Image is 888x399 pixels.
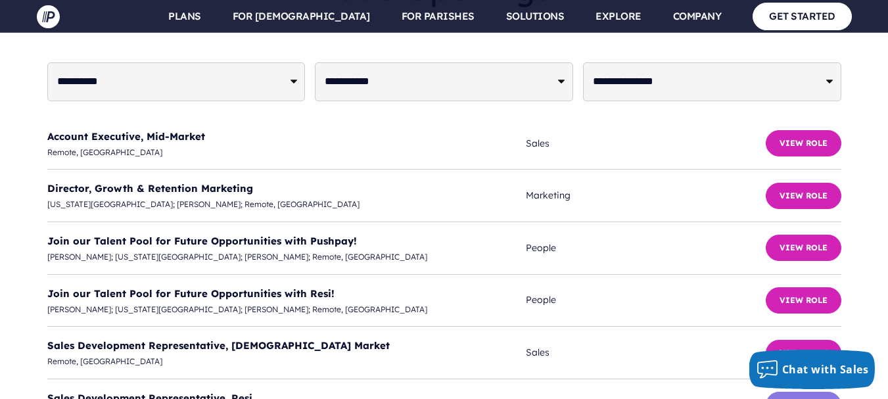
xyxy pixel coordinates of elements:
[782,362,869,377] span: Chat with Sales
[749,350,876,389] button: Chat with Sales
[766,183,841,209] button: View Role
[47,354,526,369] span: Remote, [GEOGRAPHIC_DATA]
[47,302,526,317] span: [PERSON_NAME]; [US_STATE][GEOGRAPHIC_DATA]; [PERSON_NAME]; Remote, [GEOGRAPHIC_DATA]
[47,182,253,195] a: Director, Growth & Retention Marketing
[47,130,205,143] a: Account Executive, Mid-Market
[753,3,852,30] a: GET STARTED
[47,145,526,160] span: Remote, [GEOGRAPHIC_DATA]
[47,250,526,264] span: [PERSON_NAME]; [US_STATE][GEOGRAPHIC_DATA]; [PERSON_NAME]; Remote, [GEOGRAPHIC_DATA]
[526,187,765,204] span: Marketing
[47,235,357,247] a: Join our Talent Pool for Future Opportunities with Pushpay!
[47,339,390,352] a: Sales Development Representative, [DEMOGRAPHIC_DATA] Market
[526,240,765,256] span: People
[526,344,765,361] span: Sales
[766,287,841,314] button: View Role
[47,197,526,212] span: [US_STATE][GEOGRAPHIC_DATA]; [PERSON_NAME]; Remote, [GEOGRAPHIC_DATA]
[766,130,841,156] button: View Role
[766,235,841,261] button: View Role
[526,292,765,308] span: People
[526,135,765,152] span: Sales
[766,340,841,366] button: View Role
[47,287,335,300] a: Join our Talent Pool for Future Opportunities with Resi!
